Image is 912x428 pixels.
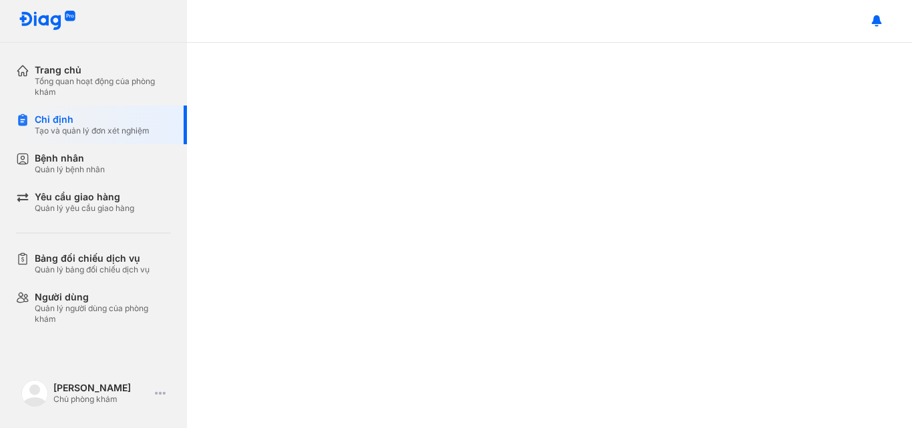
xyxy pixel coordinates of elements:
div: Quản lý bảng đối chiếu dịch vụ [35,264,150,275]
div: Chỉ định [35,114,150,126]
div: Bệnh nhân [35,152,105,164]
div: Tạo và quản lý đơn xét nghiệm [35,126,150,136]
div: Trang chủ [35,64,171,76]
div: Người dùng [35,291,171,303]
div: Quản lý bệnh nhân [35,164,105,175]
img: logo [19,11,76,31]
div: Chủ phòng khám [53,394,150,405]
div: Quản lý người dùng của phòng khám [35,303,171,325]
div: Quản lý yêu cầu giao hàng [35,203,134,214]
div: Yêu cầu giao hàng [35,191,134,203]
div: Bảng đối chiếu dịch vụ [35,252,150,264]
div: Tổng quan hoạt động của phòng khám [35,76,171,97]
div: [PERSON_NAME] [53,382,150,394]
img: logo [21,380,48,407]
